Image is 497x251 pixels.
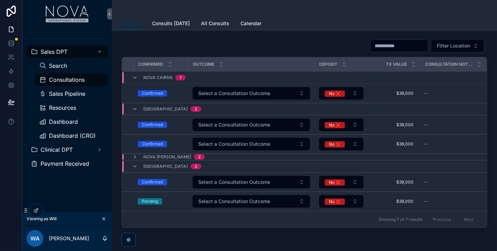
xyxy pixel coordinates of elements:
[49,119,78,124] span: Dashboard
[180,75,181,80] div: 1
[421,196,478,207] a: --
[35,115,108,128] a: Dashboard
[193,62,215,67] span: Outcome
[49,63,67,69] span: Search
[424,122,428,128] div: --
[142,90,163,96] div: Confirmed
[319,195,364,208] a: Select Button
[319,138,363,150] button: Select Button
[372,196,416,207] a: $38,000
[30,234,39,243] span: WA
[319,119,363,131] button: Select Button
[142,179,163,185] div: Confirmed
[421,177,478,188] a: --
[386,62,407,67] span: Tx Value
[319,175,364,189] a: Select Button
[143,154,191,160] span: Nova [PERSON_NAME]
[329,179,341,186] div: No ❌
[41,161,89,166] span: Payment Received
[35,101,108,114] a: Resources
[41,147,73,152] span: Clinical DPT
[319,137,364,151] a: Select Button
[198,198,270,205] span: Select a Consultation Outcome
[49,133,96,138] span: Dashboard (CRO)
[195,164,197,169] div: 2
[329,122,341,128] div: No ❌
[421,138,478,150] a: --
[375,122,413,128] span: $38,000
[195,106,197,112] div: 2
[421,88,478,99] a: --
[319,87,363,100] button: Select Button
[143,164,188,169] span: [GEOGRAPHIC_DATA]
[138,141,184,147] a: Confirmed
[425,62,473,67] span: Consultation Notes (Make Sure to Click SUbmit)
[49,235,89,242] p: [PERSON_NAME]
[49,77,85,83] span: Consultations
[372,119,416,130] a: $38,000
[319,176,363,188] button: Select Button
[193,195,310,208] button: Select Button
[41,49,67,55] span: Sales DPT
[375,91,413,96] span: $38,000
[329,199,341,205] div: No ❌
[138,198,184,205] a: Pending
[27,143,108,156] a: Clinical DPT
[152,17,190,31] a: Consults [DATE]
[201,17,229,31] a: All Consults
[437,42,470,49] span: Filter Location
[143,75,173,80] span: Nova Cairns
[329,141,341,148] div: No ❌
[152,20,190,27] span: Consults [DATE]
[372,177,416,188] a: $38,000
[49,91,85,96] span: Sales Pipeline
[198,154,201,160] div: 2
[424,199,428,204] div: --
[193,87,310,100] button: Select Button
[27,45,108,58] a: Sales DPT
[120,17,141,30] a: Consults
[138,179,184,185] a: Confirmed
[372,138,416,150] a: $38,000
[142,141,163,147] div: Confirmed
[143,106,188,112] span: [GEOGRAPHIC_DATA]
[424,91,428,96] div: --
[27,157,108,170] a: Payment Received
[201,20,229,27] span: All Consults
[240,20,261,27] span: Calendar
[375,179,413,185] span: $38,000
[193,176,310,188] button: Select Button
[193,119,310,131] button: Select Button
[319,87,364,100] a: Select Button
[35,129,108,142] a: Dashboard (CRO)
[240,17,261,31] a: Calendar
[431,39,484,52] button: Select Button
[192,175,310,189] a: Select Button
[138,122,184,128] a: Confirmed
[138,90,184,96] a: Confirmed
[424,179,428,185] div: --
[142,122,163,128] div: Confirmed
[319,195,363,208] button: Select Button
[198,121,270,128] span: Select a Consultation Outcome
[46,6,89,22] img: App logo
[424,141,428,147] div: --
[35,87,108,100] a: Sales Pipeline
[35,59,108,72] a: Search
[22,28,112,179] div: scrollable content
[372,88,416,99] a: $38,000
[35,73,108,86] a: Consultations
[319,118,364,131] a: Select Button
[27,216,57,222] span: Viewing as Will
[379,217,422,222] span: Showing 7 of 7 results
[192,195,310,208] a: Select Button
[329,91,341,97] div: No ❌
[142,198,158,205] div: Pending
[421,119,478,130] a: --
[120,20,141,27] span: Consults
[192,87,310,100] a: Select Button
[193,138,310,150] button: Select Button
[375,199,413,204] span: $38,000
[198,141,270,148] span: Select a Consultation Outcome
[49,105,76,110] span: Resources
